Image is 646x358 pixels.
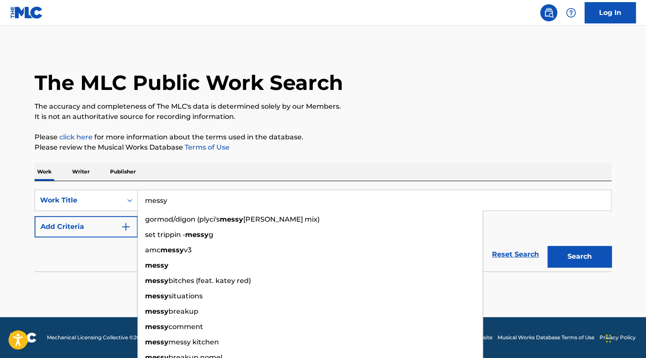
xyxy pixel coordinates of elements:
[108,163,138,181] p: Publisher
[145,307,169,315] strong: messy
[40,195,117,205] div: Work Title
[209,231,213,239] span: g
[145,261,169,269] strong: messy
[183,143,230,151] a: Terms of Use
[562,4,579,21] div: Help
[169,292,203,300] span: situations
[35,142,611,153] p: Please review the Musical Works Database
[169,338,219,346] span: messy kitchen
[70,163,92,181] p: Writer
[145,231,185,239] span: set trippin -
[540,4,557,21] a: Public Search
[10,332,37,343] img: logo
[169,277,251,285] span: bitches (feat. katey red)
[185,231,209,239] strong: messy
[145,215,220,223] span: gormod/digon (plyci's
[585,2,636,23] a: Log In
[47,334,146,341] span: Mechanical Licensing Collective © 2025
[35,216,138,237] button: Add Criteria
[544,8,554,18] img: search
[220,215,243,223] strong: messy
[145,292,169,300] strong: messy
[59,133,93,141] a: click here
[184,246,192,254] span: v3
[606,326,611,351] div: Drag
[35,163,54,181] p: Work
[547,246,611,267] button: Search
[10,6,43,19] img: MLC Logo
[145,323,169,331] strong: messy
[599,334,636,341] a: Privacy Policy
[488,245,543,264] a: Reset Search
[35,132,611,142] p: Please for more information about the terms used in the database.
[35,112,611,122] p: It is not an authoritative source for recording information.
[145,338,169,346] strong: messy
[121,222,131,232] img: 9d2ae6d4665cec9f34b9.svg
[160,246,184,254] strong: messy
[145,246,160,254] span: amc
[566,8,576,18] img: help
[169,307,198,315] span: breakup
[35,70,343,95] h1: The MLC Public Work Search
[169,323,203,331] span: comment
[498,334,594,341] a: Musical Works Database Terms of Use
[603,317,646,358] iframe: Chat Widget
[35,190,611,271] form: Search Form
[243,215,320,223] span: [PERSON_NAME] mix)
[35,101,611,112] p: The accuracy and completeness of The MLC's data is determined solely by our Members.
[145,277,169,285] strong: messy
